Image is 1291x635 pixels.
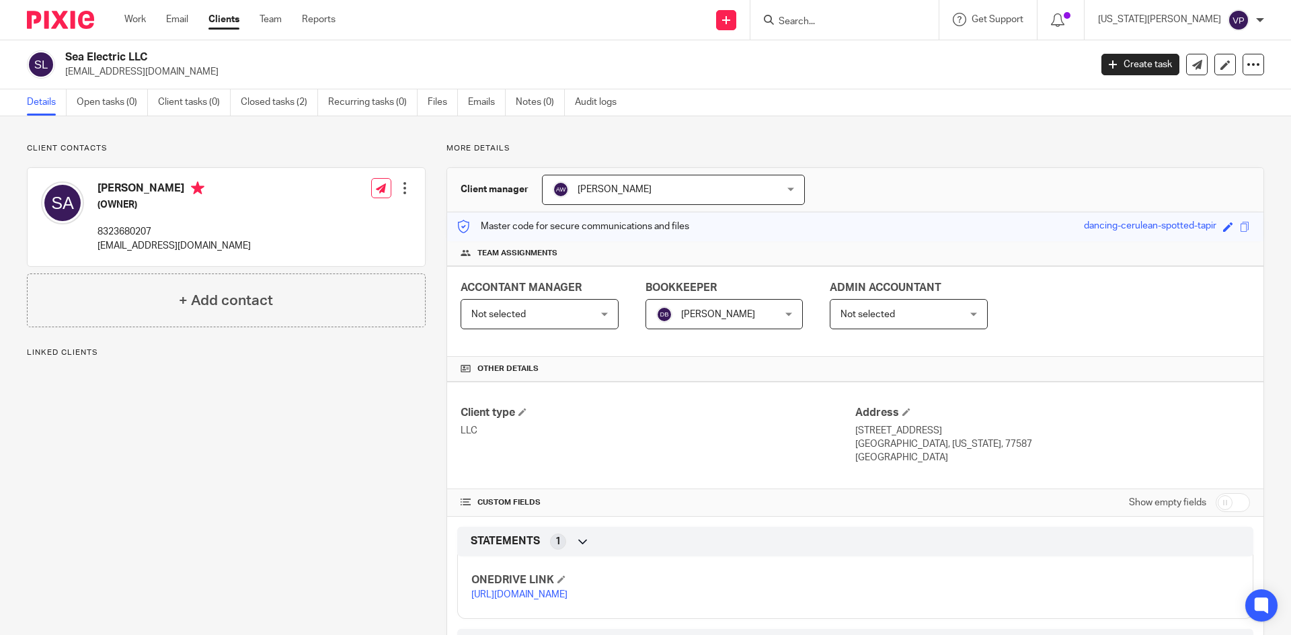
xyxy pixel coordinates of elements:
a: Open tasks (0) [77,89,148,116]
p: More details [446,143,1264,154]
a: Reports [302,13,336,26]
span: Team assignments [477,248,557,259]
a: Work [124,13,146,26]
a: Create task [1101,54,1179,75]
p: [EMAIL_ADDRESS][DOMAIN_NAME] [65,65,1081,79]
p: LLC [461,424,855,437]
p: [EMAIL_ADDRESS][DOMAIN_NAME] [97,239,251,253]
a: Client tasks (0) [158,89,231,116]
img: svg%3E [41,181,84,224]
a: Emails [468,89,506,116]
a: Clients [208,13,239,26]
span: [PERSON_NAME] [578,185,652,194]
input: Search [777,16,898,28]
span: Not selected [840,310,895,319]
a: Audit logs [575,89,627,116]
span: STATEMENTS [471,534,540,548]
a: Files [428,89,458,116]
a: Notes (0) [516,89,565,116]
h4: [PERSON_NAME] [97,181,251,198]
p: [US_STATE][PERSON_NAME] [1098,13,1221,26]
p: Master code for secure communications and files [457,220,689,233]
h3: Client manager [461,183,529,196]
span: Get Support [972,15,1023,24]
a: Details [27,89,67,116]
label: Show empty fields [1129,496,1206,509]
img: svg%3E [1228,9,1249,31]
p: [STREET_ADDRESS] [855,424,1250,437]
a: Email [166,13,188,26]
span: Other details [477,364,539,374]
div: dancing-cerulean-spotted-tapir [1084,219,1216,235]
span: Not selected [471,310,526,319]
span: ACCONTANT MANAGER [461,282,582,293]
p: Client contacts [27,143,426,154]
img: Pixie [27,11,94,29]
h5: (OWNER) [97,198,251,212]
h4: Address [855,406,1250,420]
span: 1 [555,535,561,548]
img: svg%3E [656,306,672,323]
h4: CUSTOM FIELDS [461,497,855,508]
p: 8323680207 [97,225,251,239]
i: Primary [191,181,204,195]
img: svg%3E [553,181,569,198]
h4: ONEDRIVE LINK [471,573,855,587]
a: [URL][DOMAIN_NAME] [471,590,568,599]
h2: Sea Electric LLC [65,50,878,65]
p: [GEOGRAPHIC_DATA] [855,451,1250,464]
a: Team [260,13,282,26]
a: Closed tasks (2) [241,89,318,116]
p: [GEOGRAPHIC_DATA], [US_STATE], 77587 [855,437,1250,451]
span: ADMIN ACCOUNTANT [830,282,941,293]
a: Recurring tasks (0) [328,89,418,116]
h4: Client type [461,406,855,420]
img: svg%3E [27,50,55,79]
h4: + Add contact [179,290,273,311]
p: Linked clients [27,347,426,358]
span: BOOKKEEPER [645,282,717,293]
span: [PERSON_NAME] [681,310,755,319]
